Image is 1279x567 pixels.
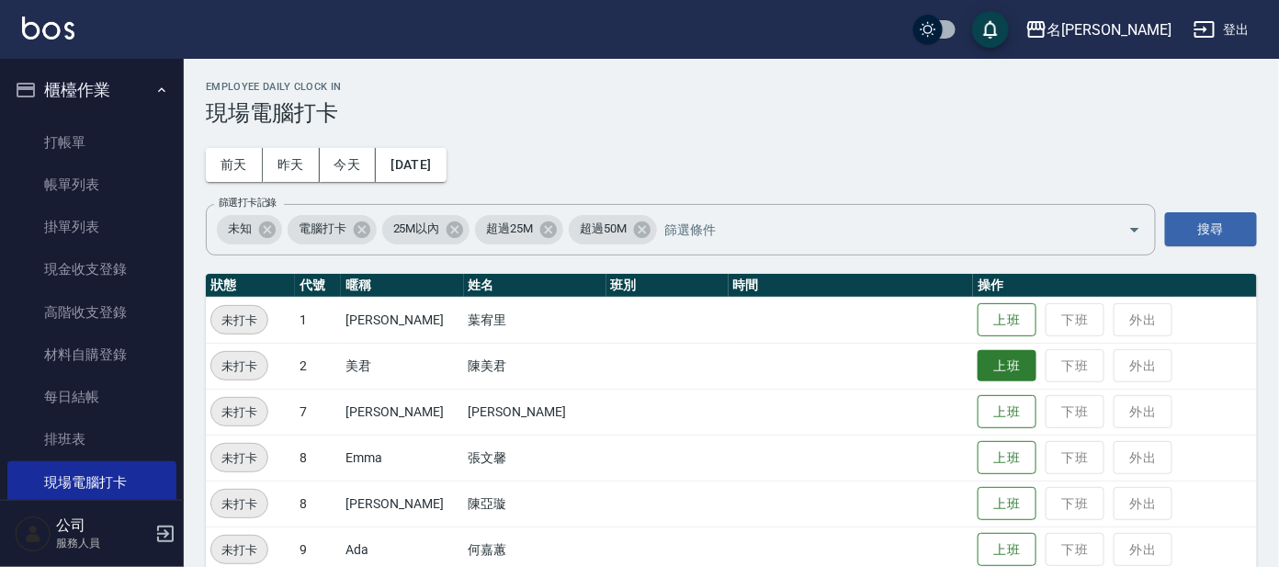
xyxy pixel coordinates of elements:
img: Logo [22,17,74,40]
span: 25M以內 [382,220,451,238]
button: 搜尋 [1165,212,1257,246]
span: 未打卡 [211,448,267,468]
a: 排班表 [7,418,176,460]
td: 葉宥里 [464,297,606,343]
td: Emma [341,435,463,481]
a: 掛單列表 [7,206,176,248]
button: Open [1120,215,1149,244]
button: 前天 [206,148,263,182]
button: 上班 [978,303,1036,337]
span: 未打卡 [211,311,267,330]
th: 代號 [295,274,341,298]
td: 8 [295,435,341,481]
div: 電腦打卡 [288,215,377,244]
td: 陳美君 [464,343,606,389]
span: 未知 [217,220,263,238]
th: 姓名 [464,274,606,298]
button: 登出 [1186,13,1257,47]
td: 2 [295,343,341,389]
h3: 現場電腦打卡 [206,100,1257,126]
div: 25M以內 [382,215,470,244]
a: 每日結帳 [7,376,176,418]
span: 電腦打卡 [288,220,357,238]
span: 未打卡 [211,494,267,514]
a: 現場電腦打卡 [7,461,176,504]
button: 今天 [320,148,377,182]
button: 上班 [978,533,1036,567]
button: 櫃檯作業 [7,66,176,114]
a: 高階收支登錄 [7,291,176,334]
button: [DATE] [376,148,446,182]
td: [PERSON_NAME] [341,297,463,343]
td: 1 [295,297,341,343]
a: 打帳單 [7,121,176,164]
span: 超過50M [569,220,638,238]
td: 7 [295,389,341,435]
button: 上班 [978,441,1036,475]
a: 材料自購登錄 [7,334,176,376]
img: Person [15,516,51,552]
td: 8 [295,481,341,527]
input: 篩選條件 [660,213,1096,245]
span: 超過25M [475,220,544,238]
button: 上班 [978,487,1036,521]
div: 名[PERSON_NAME] [1047,18,1171,41]
th: 狀態 [206,274,295,298]
a: 帳單列表 [7,164,176,206]
span: 未打卡 [211,403,267,422]
a: 現金收支登錄 [7,248,176,290]
h2: Employee Daily Clock In [206,81,1257,93]
div: 未知 [217,215,282,244]
span: 未打卡 [211,540,267,560]
h5: 公司 [56,516,150,535]
button: 昨天 [263,148,320,182]
td: [PERSON_NAME] [341,389,463,435]
td: 陳亞璇 [464,481,606,527]
button: 名[PERSON_NAME] [1018,11,1179,49]
td: 美君 [341,343,463,389]
div: 超過25M [475,215,563,244]
p: 服務人員 [56,535,150,551]
td: [PERSON_NAME] [464,389,606,435]
th: 班別 [606,274,729,298]
td: [PERSON_NAME] [341,481,463,527]
th: 暱稱 [341,274,463,298]
th: 操作 [973,274,1257,298]
button: 上班 [978,395,1036,429]
button: 上班 [978,350,1036,382]
span: 未打卡 [211,357,267,376]
label: 篩選打卡記錄 [219,196,277,210]
th: 時間 [729,274,973,298]
td: 張文馨 [464,435,606,481]
div: 超過50M [569,215,657,244]
button: save [972,11,1009,48]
